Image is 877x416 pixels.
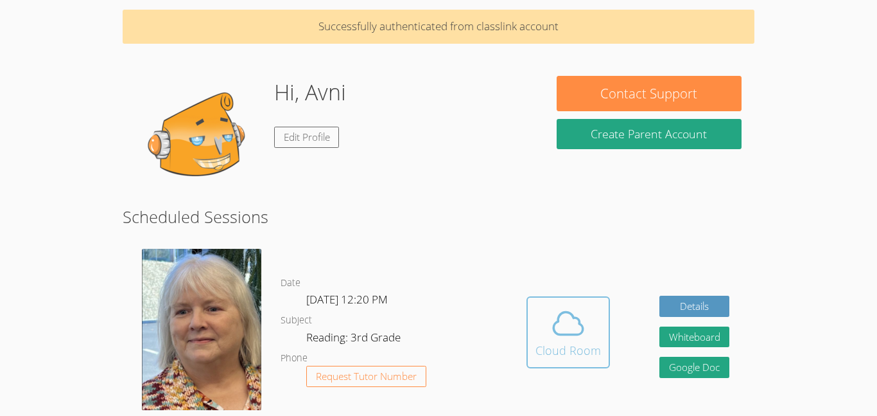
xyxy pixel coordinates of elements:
[274,127,340,148] a: Edit Profile
[659,357,730,378] a: Google Doc
[535,341,601,359] div: Cloud Room
[281,312,312,329] dt: Subject
[526,296,610,368] button: Cloud Room
[659,296,730,317] a: Details
[281,275,300,291] dt: Date
[123,204,754,229] h2: Scheduled Sessions
[142,249,261,410] img: Screen%20Shot%202022-10-08%20at%202.27.06%20PM.png
[306,292,388,307] span: [DATE] 12:20 PM
[659,327,730,348] button: Whiteboard
[557,76,742,111] button: Contact Support
[306,366,426,387] button: Request Tutor Number
[306,329,403,350] dd: Reading: 3rd Grade
[316,372,417,381] span: Request Tutor Number
[281,350,308,366] dt: Phone
[557,119,742,149] button: Create Parent Account
[135,76,264,204] img: default.png
[123,10,754,44] p: Successfully authenticated from classlink account
[274,76,346,109] h1: Hi, Avni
